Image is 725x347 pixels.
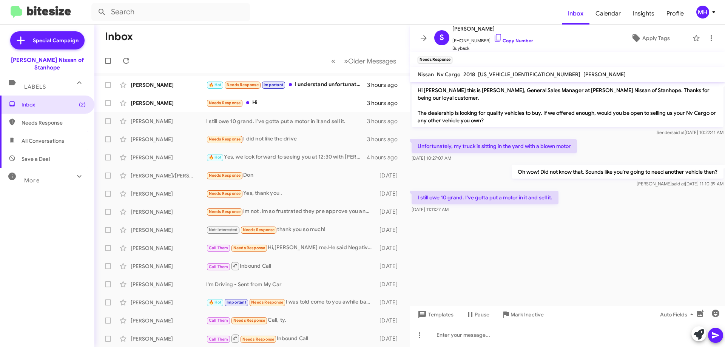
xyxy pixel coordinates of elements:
div: [PERSON_NAME] [131,117,206,125]
span: S [440,32,444,44]
div: 4 hours ago [367,154,404,161]
nav: Page navigation example [327,53,401,69]
div: [PERSON_NAME] [131,262,206,270]
div: [PERSON_NAME] [131,299,206,306]
button: Next [339,53,401,69]
a: Profile [660,3,690,25]
span: Apply Tags [642,31,670,45]
div: 3 hours ago [367,81,404,89]
span: Needs Response [209,209,241,214]
button: Pause [460,308,495,321]
p: I still owe 10 grand. I've gotta put a motor in it and sell it. [412,191,558,204]
button: MH [690,6,717,19]
span: Sender [DATE] 10:22:41 AM [657,130,723,135]
div: thank you so much! [206,225,376,234]
div: Im not .Im so frustrated they pre approve you and the banks that the dealers do business they ask... [206,207,376,216]
span: Needs Response [209,173,241,178]
div: [DATE] [376,299,404,306]
span: 2018 [463,71,475,78]
div: [PERSON_NAME] [131,190,206,197]
button: Auto Fields [654,308,702,321]
div: [PERSON_NAME]/[PERSON_NAME] [131,172,206,179]
div: [PERSON_NAME] [131,154,206,161]
div: Yes, thank you . [206,189,376,198]
span: [PERSON_NAME] [DATE] 11:10:39 AM [637,181,723,187]
span: Needs Response [227,82,259,87]
div: Yes, we look forward to seeing you at 12:30 with [PERSON_NAME] [206,153,367,162]
div: Hi,[PERSON_NAME] me.He said Negative.Thanks for text. [206,244,376,252]
span: said at [671,130,685,135]
small: Needs Response [418,57,452,63]
span: [DATE] 10:27:07 AM [412,155,451,161]
span: Needs Response [233,318,265,323]
button: Previous [327,53,340,69]
span: Call Them [209,264,228,269]
a: Copy Number [494,38,533,43]
div: [PERSON_NAME] [131,81,206,89]
span: Auto Fields [660,308,696,321]
span: All Conversations [22,137,64,145]
div: I'm Driving - Sent from My Car [206,281,376,288]
span: Special Campaign [33,37,79,44]
div: [DATE] [376,335,404,342]
span: Templates [416,308,454,321]
span: Older Messages [348,57,396,65]
span: Needs Response [233,245,265,250]
span: (2) [79,101,86,108]
span: Needs Response [22,119,86,126]
span: 🔥 Hot [209,155,222,160]
div: [DATE] [376,281,404,288]
span: Needs Response [243,227,275,232]
span: Save a Deal [22,155,50,163]
a: Calendar [589,3,627,25]
h1: Inbox [105,31,133,43]
p: Oh wow! Did not know that. Sounds like you're going to need another vehicle then? [512,165,723,179]
div: MH [696,6,709,19]
div: 3 hours ago [367,117,404,125]
span: Labels [24,83,46,90]
div: Inbound Call [206,261,376,271]
div: [PERSON_NAME] [131,99,206,107]
div: [DATE] [376,172,404,179]
span: [PERSON_NAME] [452,24,533,33]
span: [PERSON_NAME] [583,71,626,78]
span: Needs Response [242,337,275,342]
span: Nv Cargo [437,71,460,78]
span: Not-Interested [209,227,238,232]
span: Call Them [209,337,228,342]
button: Templates [410,308,460,321]
div: I did not like the drive [206,135,367,143]
span: Call Them [209,318,228,323]
span: Mark Inactive [511,308,544,321]
div: [DATE] [376,244,404,252]
a: Inbox [562,3,589,25]
span: Needs Response [209,191,241,196]
span: Important [264,82,283,87]
div: [PERSON_NAME] [131,335,206,342]
div: Call, ty. [206,316,376,325]
p: Unfortunately, my truck is sitting in the yard with a blown motor [412,139,577,153]
div: [DATE] [376,317,404,324]
div: Inbound Call [206,334,376,343]
span: Needs Response [209,100,241,105]
span: More [24,177,40,184]
div: [DATE] [376,262,404,270]
p: Hi [PERSON_NAME] this is [PERSON_NAME], General Sales Manager at [PERSON_NAME] Nissan of Stanhope... [412,83,723,127]
span: Call Them [209,245,228,250]
span: [US_VEHICLE_IDENTIFICATION_NUMBER] [478,71,580,78]
span: 🔥 Hot [209,82,222,87]
span: Pause [475,308,489,321]
span: Buyback [452,45,533,52]
span: Needs Response [251,300,283,305]
span: said at [672,181,685,187]
div: [PERSON_NAME] [131,281,206,288]
span: » [344,56,348,66]
div: Hi [206,99,367,107]
div: [DATE] [376,190,404,197]
div: [PERSON_NAME] [131,226,206,234]
div: [DATE] [376,208,404,216]
div: I understand unfortunately I am not [206,80,367,89]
